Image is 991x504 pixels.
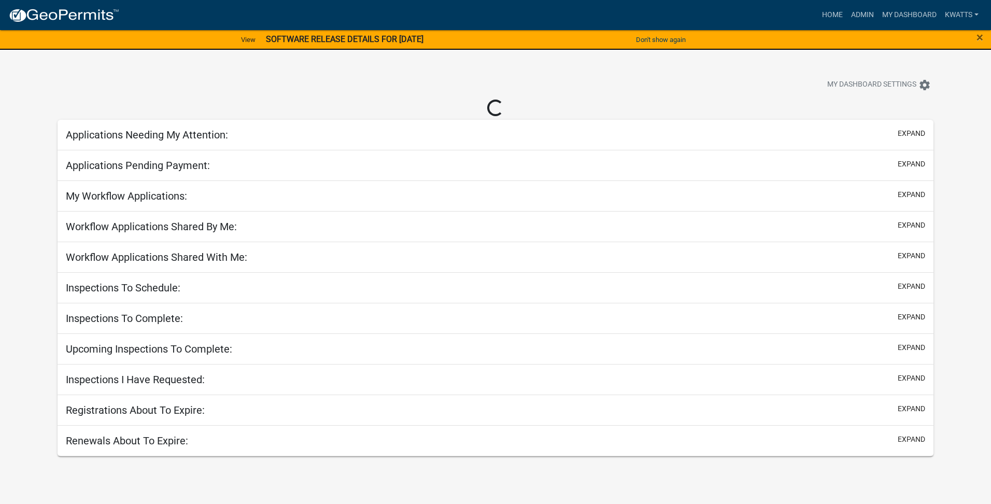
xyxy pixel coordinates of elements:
[898,220,925,231] button: expand
[66,251,247,263] h5: Workflow Applications Shared With Me:
[66,404,205,416] h5: Registrations About To Expire:
[898,159,925,170] button: expand
[819,75,939,95] button: My Dashboard Settingssettings
[66,220,237,233] h5: Workflow Applications Shared By Me:
[878,5,941,25] a: My Dashboard
[898,281,925,292] button: expand
[898,434,925,445] button: expand
[827,79,916,91] span: My Dashboard Settings
[66,159,210,172] h5: Applications Pending Payment:
[941,5,983,25] a: Kwatts
[976,30,983,45] span: ×
[66,435,188,447] h5: Renewals About To Expire:
[66,343,232,355] h5: Upcoming Inspections To Complete:
[898,373,925,384] button: expand
[818,5,847,25] a: Home
[266,34,423,44] strong: SOFTWARE RELEASE DETAILS FOR [DATE]
[66,312,183,325] h5: Inspections To Complete:
[66,129,228,141] h5: Applications Needing My Attention:
[898,250,925,261] button: expand
[918,79,931,91] i: settings
[847,5,878,25] a: Admin
[66,373,205,386] h5: Inspections I Have Requested:
[898,403,925,414] button: expand
[66,190,187,202] h5: My Workflow Applications:
[976,31,983,44] button: Close
[898,128,925,139] button: expand
[237,31,260,48] a: View
[898,342,925,353] button: expand
[66,282,180,294] h5: Inspections To Schedule:
[898,189,925,200] button: expand
[898,312,925,323] button: expand
[632,31,690,48] button: Don't show again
